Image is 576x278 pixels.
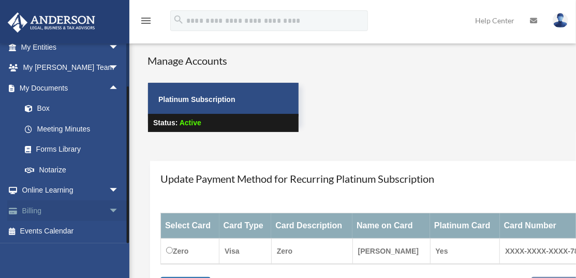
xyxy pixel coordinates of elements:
th: Card Description [271,213,352,239]
span: arrow_drop_up [109,78,129,99]
a: menu [140,18,152,27]
i: menu [140,14,152,27]
th: Name on Card [352,213,430,239]
td: Zero [161,239,219,265]
span: arrow_drop_down [109,57,129,79]
img: User Pic [553,13,568,28]
td: [PERSON_NAME] [352,239,430,265]
td: Yes [430,239,500,265]
td: Visa [219,239,272,265]
a: Events Calendar [7,221,135,242]
strong: Status: [153,119,178,127]
i: search [173,14,184,25]
a: My [PERSON_NAME] Teamarrow_drop_down [7,57,135,78]
th: Platinum Card [430,213,500,239]
a: My Documentsarrow_drop_up [7,78,135,98]
a: Meeting Minutes [14,119,135,139]
a: My Entitiesarrow_drop_down [7,37,135,57]
span: arrow_drop_down [109,180,129,201]
span: arrow_drop_down [109,37,129,58]
a: Billingarrow_drop_down [7,200,135,221]
span: arrow_drop_down [109,200,129,222]
span: Active [180,119,201,127]
th: Select Card [161,213,219,239]
h4: Manage Accounts [147,53,299,68]
a: Online Learningarrow_drop_down [7,180,135,201]
th: Card Type [219,213,272,239]
strong: Platinum Subscription [158,95,235,104]
img: Anderson Advisors Platinum Portal [5,12,98,33]
a: Box [14,98,135,119]
td: Zero [271,239,352,265]
a: Forms Library [14,139,135,160]
a: Notarize [14,159,135,180]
